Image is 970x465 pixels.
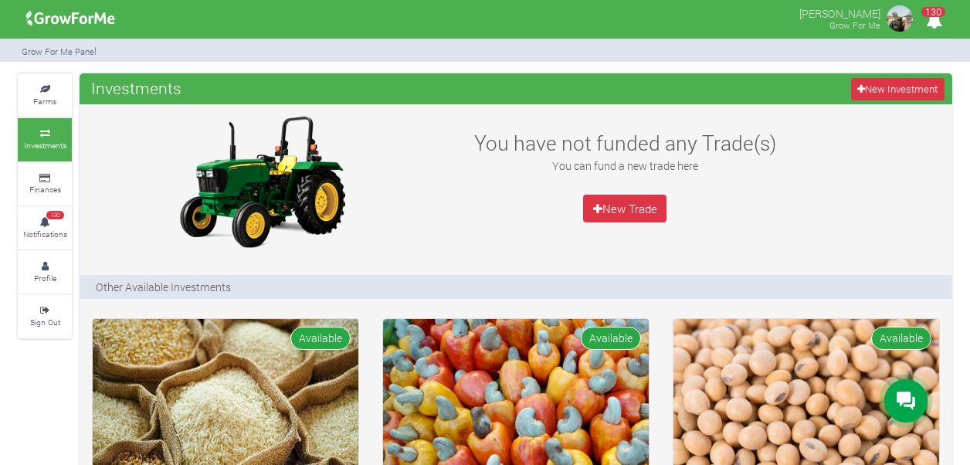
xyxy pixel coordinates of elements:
span: Investments [87,73,185,104]
p: You can fund a new trade here [457,158,792,174]
small: Investments [24,140,66,151]
p: Other Available Investments [96,279,231,295]
a: New Trade [583,195,666,222]
span: Available [871,327,931,349]
a: Profile [18,251,72,294]
img: growforme image [884,3,915,34]
a: 130 [919,15,949,29]
a: Sign Out [18,295,72,338]
img: growforme image [165,112,358,251]
span: Available [290,327,351,349]
h3: You have not funded any Trade(s) [457,131,792,155]
small: Farms [33,96,56,107]
a: Finances [18,163,72,205]
span: 130 [46,211,64,220]
small: Profile [34,273,56,283]
small: Grow For Me [829,19,880,31]
img: growforme image [21,3,120,34]
small: Finances [29,184,61,195]
a: Investments [18,118,72,161]
p: [PERSON_NAME] [799,3,880,22]
a: Farms [18,74,72,117]
a: 130 Notifications [18,207,72,249]
span: 130 [921,7,945,17]
a: New Investment [851,78,945,100]
small: Notifications [23,229,67,239]
small: Grow For Me Panel [22,46,97,57]
i: Notifications [919,3,949,38]
span: Available [581,327,641,349]
small: Sign Out [30,317,60,328]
